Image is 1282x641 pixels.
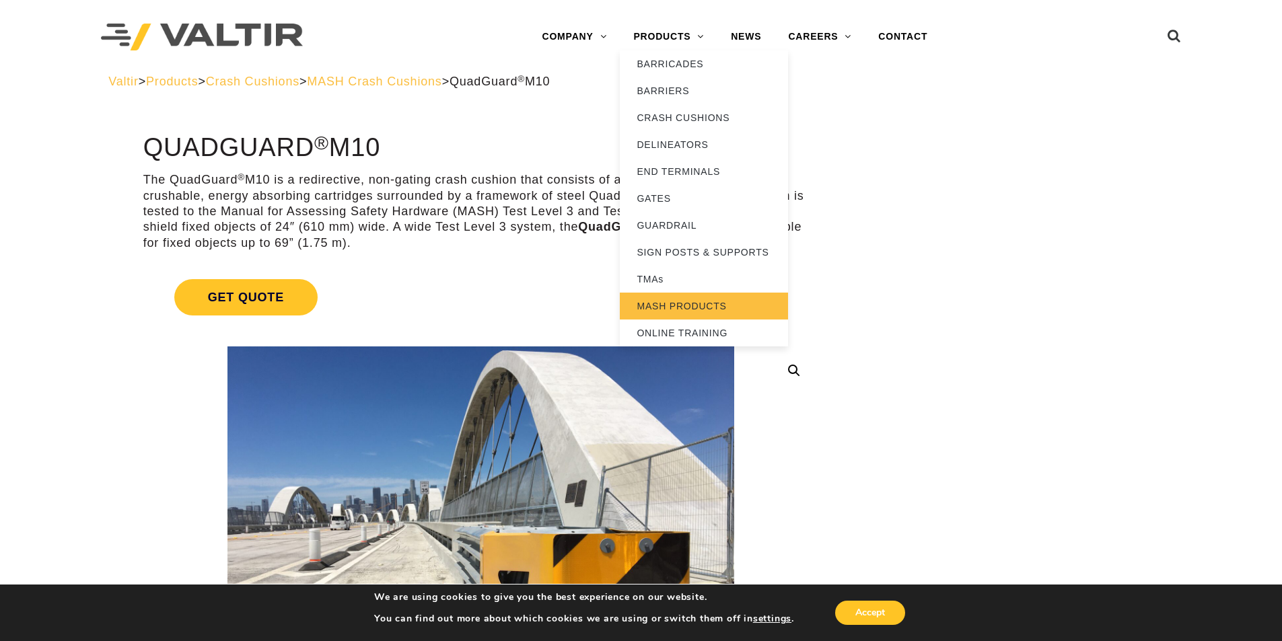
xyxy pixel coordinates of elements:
[717,24,775,50] a: NEWS
[314,132,329,153] sup: ®
[238,172,245,182] sup: ®
[620,104,788,131] a: CRASH CUSHIONS
[108,74,1174,89] div: > > > >
[620,50,788,77] a: BARRICADES
[374,613,794,625] p: You can find out more about which cookies we are using or switch them off in .
[620,77,788,104] a: BARRIERS
[108,75,138,88] a: Valtir
[143,134,818,162] h1: QuadGuard M10
[450,75,550,88] span: QuadGuard M10
[101,24,303,51] img: Valtir
[775,24,865,50] a: CAREERS
[620,319,788,346] a: ONLINE TRAINING
[307,75,441,88] a: MASH Crash Cushions
[374,591,794,603] p: We are using cookies to give you the best experience on our website.
[620,185,788,212] a: GATES
[620,266,788,293] a: TMAs
[143,263,818,332] a: Get Quote
[143,172,818,251] p: The QuadGuard M10 is a redirective, non-gating crash cushion that consists of an engineered steel...
[146,75,198,88] a: Products
[865,24,941,50] a: CONTACT
[528,24,620,50] a: COMPANY
[620,239,788,266] a: SIGN POSTS & SUPPORTS
[835,601,905,625] button: Accept
[174,279,318,315] span: Get Quote
[620,212,788,239] a: GUARDRAIL
[620,24,717,50] a: PRODUCTS
[620,158,788,185] a: END TERMINALS
[206,75,299,88] a: Crash Cushions
[620,131,788,158] a: DELINEATORS
[578,220,699,233] strong: QuadGuard M Wide
[620,293,788,319] a: MASH PRODUCTS
[518,74,525,84] sup: ®
[753,613,791,625] button: settings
